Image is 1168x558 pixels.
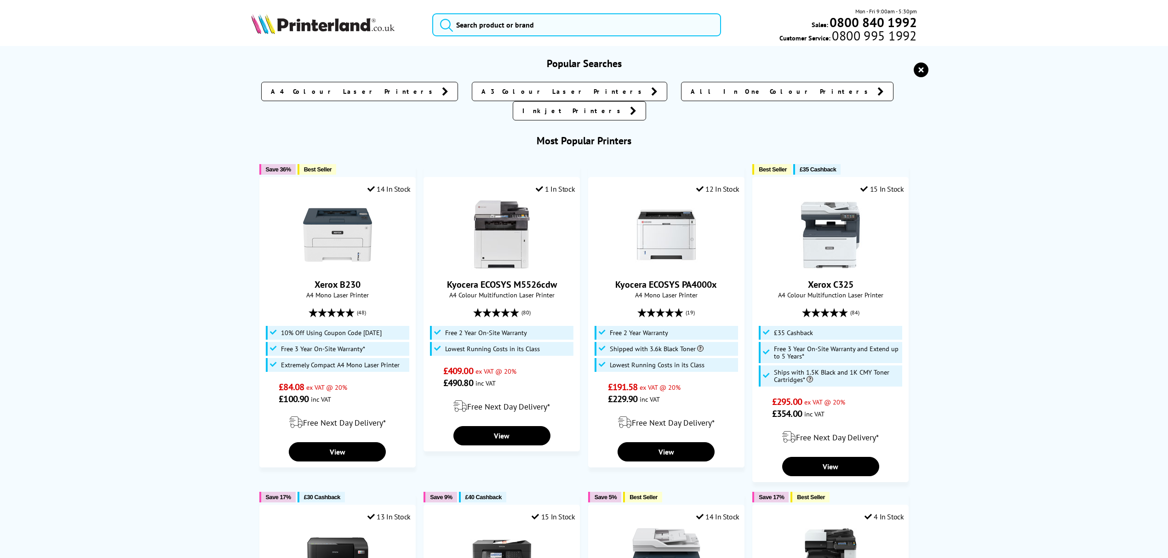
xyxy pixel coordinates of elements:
[681,82,893,101] a: All In One Colour Printers
[303,200,372,269] img: Xerox B230
[759,494,784,501] span: Save 17%
[759,166,787,173] span: Best Seller
[536,184,575,194] div: 1 In Stock
[279,381,304,393] span: £84.08
[804,410,824,418] span: inc VAT
[855,7,917,16] span: Mon - Fri 9:00am - 5:30pm
[593,410,739,435] div: modal_delivery
[828,18,917,27] a: 0800 840 1992
[424,492,457,502] button: Save 9%
[850,304,859,321] span: (84)
[796,200,865,269] img: Xerox C325
[432,13,721,36] input: Search product or brand
[610,361,704,369] span: Lowest Running Costs in its Class
[772,396,802,408] span: £295.00
[640,395,660,404] span: inc VAT
[757,290,904,299] span: A4 Colour Multifunction Laser Printer
[774,369,900,383] span: Ships with 1.5K Black and 1K CMY Toner Cartridges*
[264,410,411,435] div: modal_delivery
[251,14,421,36] a: Printerland Logo
[774,345,900,360] span: Free 3 Year On-Site Warranty and Extend up to 5 Years*
[830,31,916,40] span: 0800 995 1992
[304,494,340,501] span: £30 Cashback
[800,166,836,173] span: £35 Cashback
[281,329,382,336] span: 10% Off Using Coupon Code [DATE]
[610,329,668,336] span: Free 2 Year Warranty
[281,345,365,353] span: Free 3 Year On-Site Warranty*
[429,290,575,299] span: A4 Colour Multifunction Laser Printer
[281,361,400,369] span: Extremely Compact A4 Mono Laser Printer
[465,494,502,501] span: £40 Cashback
[445,345,540,353] span: Lowest Running Costs in its Class
[357,304,366,321] span: (48)
[640,383,681,392] span: ex VAT @ 20%
[865,512,904,521] div: 4 In Stock
[475,379,496,387] span: inc VAT
[615,279,717,290] a: Kyocera ECOSYS PA4000x
[860,184,904,194] div: 15 In Stock
[532,512,575,521] div: 15 In Stock
[467,262,536,271] a: Kyocera ECOSYS M5526cdw
[315,279,361,290] a: Xerox B230
[797,494,825,501] span: Best Seller
[303,262,372,271] a: Xerox B230
[264,290,411,299] span: A4 Mono Laser Printer
[608,381,638,393] span: £191.58
[774,329,813,336] span: £35 Cashback
[691,87,873,96] span: All In One Colour Printers
[304,166,332,173] span: Best Seller
[453,426,550,445] a: View
[757,424,904,450] div: modal_delivery
[522,106,625,115] span: Inkjet Printers
[445,329,527,336] span: Free 2 Year On-Site Warranty
[696,512,739,521] div: 14 In Stock
[513,101,646,120] a: Inkjet Printers
[467,200,536,269] img: Kyocera ECOSYS M5526cdw
[251,14,395,34] img: Printerland Logo
[779,31,916,42] span: Customer Service:
[259,492,296,502] button: Save 17%
[588,492,621,502] button: Save 5%
[266,494,291,501] span: Save 17%
[429,393,575,419] div: modal_delivery
[306,383,347,392] span: ex VAT @ 20%
[610,345,704,353] span: Shipped with 3.6k Black Toner
[793,164,841,175] button: £35 Cashback
[443,377,473,389] span: £490.80
[608,393,638,405] span: £229.90
[790,492,830,502] button: Best Seller
[632,262,701,271] a: Kyocera ECOSYS PA4000x
[367,184,411,194] div: 14 In Stock
[686,304,695,321] span: (19)
[812,20,828,29] span: Sales:
[475,367,516,376] span: ex VAT @ 20%
[481,87,647,96] span: A3 Colour Laser Printers
[271,87,437,96] span: A4 Colour Laser Printers
[251,134,917,147] h3: Most Popular Printers
[595,494,617,501] span: Save 5%
[804,398,845,406] span: ex VAT @ 20%
[782,457,879,476] a: View
[772,408,802,420] span: £354.00
[593,290,739,299] span: A4 Mono Laser Printer
[430,494,452,501] span: Save 9%
[251,57,917,70] h3: Popular Searches
[796,262,865,271] a: Xerox C325
[623,492,662,502] button: Best Seller
[289,442,386,461] a: View
[443,365,473,377] span: £409.00
[808,279,853,290] a: Xerox C325
[261,82,458,101] a: A4 Colour Laser Printers
[447,279,557,290] a: Kyocera ECOSYS M5526cdw
[752,492,789,502] button: Save 17%
[298,164,337,175] button: Best Seller
[630,494,658,501] span: Best Seller
[298,492,345,502] button: £30 Cashback
[521,304,531,321] span: (80)
[266,166,291,173] span: Save 36%
[752,164,791,175] button: Best Seller
[830,14,917,31] b: 0800 840 1992
[632,200,701,269] img: Kyocera ECOSYS PA4000x
[311,395,331,404] span: inc VAT
[459,492,506,502] button: £40 Cashback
